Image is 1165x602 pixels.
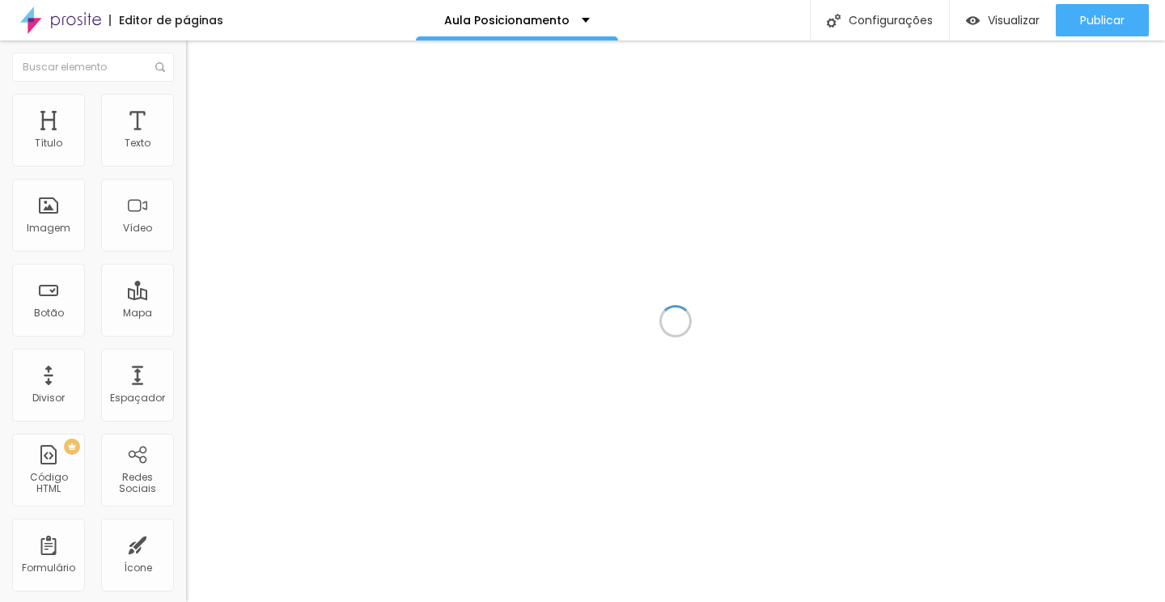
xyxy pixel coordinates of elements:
div: Formulário [22,562,75,574]
div: Espaçador [110,392,165,404]
div: Vídeo [123,223,152,234]
button: Publicar [1056,4,1149,36]
div: Divisor [32,392,65,404]
div: Botão [34,307,64,319]
p: Aula Posicionamento [444,15,570,26]
img: view-1.svg [966,14,980,28]
div: Mapa [123,307,152,319]
div: Redes Sociais [105,472,169,495]
div: Imagem [27,223,70,234]
div: Ícone [124,562,152,574]
div: Texto [125,138,150,149]
span: Publicar [1080,14,1125,27]
input: Buscar elemento [12,53,174,82]
div: Código HTML [16,472,80,495]
img: Icone [155,62,165,72]
img: Icone [827,14,841,28]
div: Título [35,138,62,149]
button: Visualizar [950,4,1056,36]
div: Editor de páginas [109,15,223,26]
span: Visualizar [988,14,1040,27]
